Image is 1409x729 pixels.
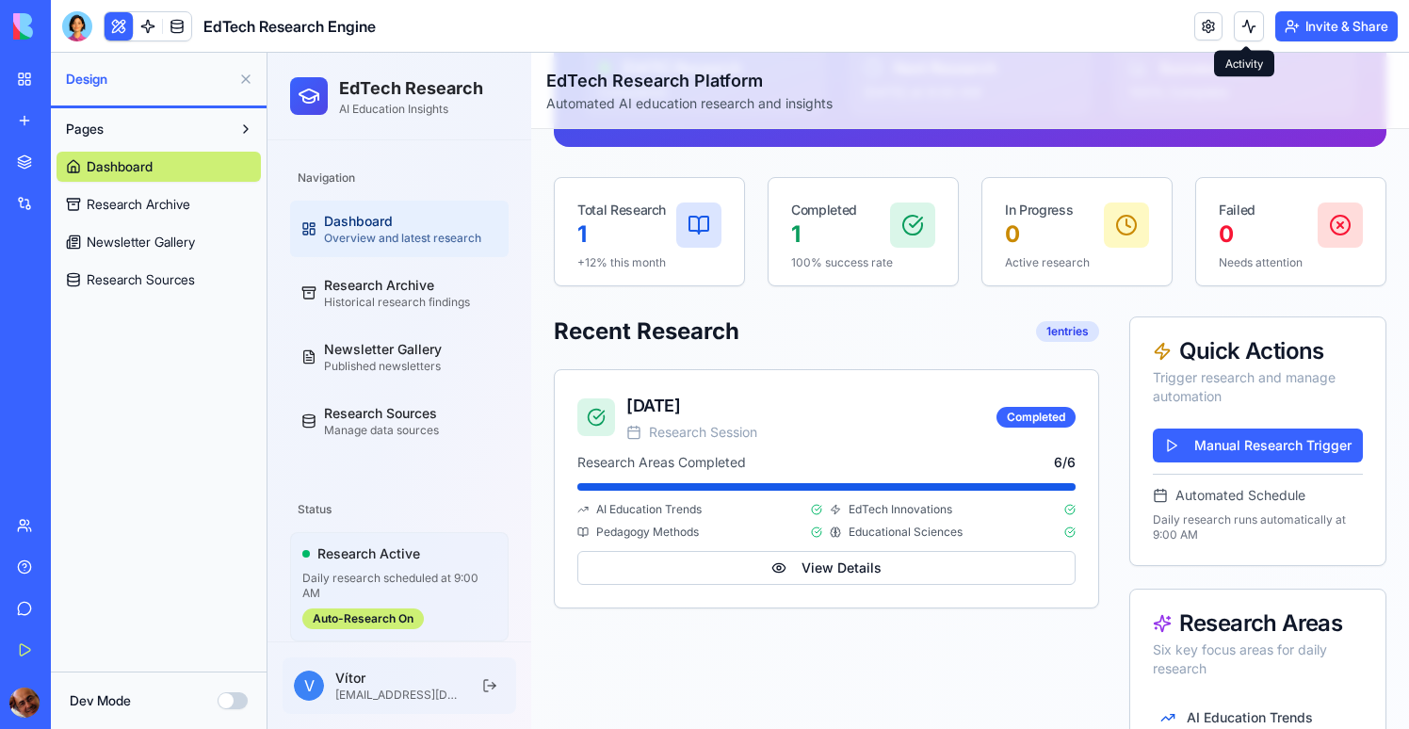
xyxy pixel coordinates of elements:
span: Automated Schedule [908,433,1038,452]
span: Research Active [50,492,153,510]
span: Newsletter Gallery [87,233,195,251]
div: [DATE] [359,340,490,366]
button: Manual Research Trigger [885,376,1095,410]
h1: EdTech Research [72,23,216,49]
a: Dashboard [57,152,261,182]
div: 0 [737,167,805,197]
p: AI Education Insights [72,49,216,64]
p: 100% success rate [524,202,668,218]
div: Newsletter Gallery [57,287,230,306]
div: 1 [310,167,398,197]
span: Pedagogy Methods [329,472,431,487]
div: 1 [524,167,590,197]
div: Research Archive [57,223,230,242]
a: Research ArchiveHistorical research findings [23,212,241,268]
span: Dashboard [87,157,153,176]
span: Pages [66,120,104,138]
button: View Details [310,498,808,532]
h2: Recent Research [286,264,472,294]
div: Total Research [310,148,398,167]
div: Auto-Research On [35,556,156,576]
div: 1 entries [769,268,832,289]
span: Educational Sciences [581,472,695,487]
div: Quick Actions [885,287,1095,310]
a: Research SourcesManage data sources [23,340,241,397]
span: Research Sources [87,270,195,289]
div: Failed [951,148,988,167]
span: EdTech Innovations [581,449,685,464]
div: Navigation [23,110,241,140]
img: logo [13,13,130,40]
img: ACg8ocJN4rRXSbvPG5k_5hfZuD94Bns_OEMgNohD_UeR1z5o_v8QFVk=s96-c [9,688,40,718]
div: Status [23,442,241,472]
button: Invite & Share [1275,11,1398,41]
span: AI Education Trends [329,449,434,464]
button: Pages [57,114,231,144]
span: V [26,618,57,648]
p: Daily research scheduled at 9:00 AM [35,518,229,548]
h2: EdTech Research Platform [279,15,1126,41]
p: Active research [737,202,882,218]
p: +12% this month [310,202,454,218]
p: Daily research runs automatically at 9:00 AM [885,460,1095,490]
span: Research Areas Completed [310,400,478,419]
div: [EMAIL_ADDRESS][DOMAIN_NAME] [68,635,196,650]
div: Completed [524,148,590,167]
div: In Progress [737,148,805,167]
div: Research Session [359,370,490,389]
div: Research Sources [57,351,230,370]
div: Research Areas [885,559,1095,582]
div: Published newsletters [57,306,230,321]
span: EdTech Research Engine [203,15,376,38]
span: AI Education Trends [919,656,1045,674]
a: Research Sources [57,265,261,295]
div: Vítor [68,616,196,635]
div: 0 [951,167,988,197]
span: Design [66,70,231,89]
div: Overview and latest research [57,178,230,193]
p: Automated AI education research and insights [279,41,1126,60]
div: Manage data sources [57,370,230,385]
a: DashboardOverview and latest research [23,148,241,204]
a: Newsletter GalleryPublished newsletters [23,276,241,332]
div: Trigger research and manage automation [885,316,1095,353]
p: Needs attention [951,202,1095,218]
span: Research Archive [87,195,190,214]
div: Dashboard [57,159,230,178]
a: Newsletter Gallery [57,227,261,257]
div: Completed [729,354,808,375]
span: 6 / 6 [786,400,808,419]
label: Dev Mode [70,691,131,710]
a: Research Archive [57,189,261,219]
div: Six key focus areas for daily research [885,588,1095,625]
div: Activity [1214,51,1274,77]
div: Historical research findings [57,242,230,257]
